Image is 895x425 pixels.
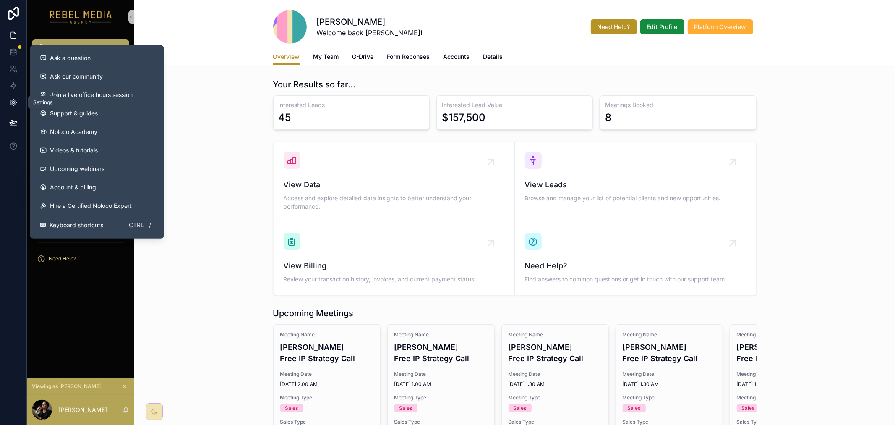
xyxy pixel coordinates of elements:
h3: Interested Leads [279,101,424,109]
span: [DATE] 1:00 AM [394,381,488,388]
span: Support & guides [50,109,98,118]
span: Need Help? [598,23,630,31]
span: Meeting Type [623,394,716,401]
button: Edit Profile [640,19,684,34]
span: Need Help? [49,255,76,262]
span: Find answers to common questions or get in touch with our support team. [525,275,746,283]
a: My Project [32,39,129,55]
a: Form Reponses [387,49,430,66]
span: [DATE] 2:00 AM [280,381,373,388]
h1: Upcoming Meetings [273,307,354,319]
span: Meeting Name [737,331,830,338]
span: Account & billing [50,183,96,192]
button: Hire a Certified Noloco Expert [33,197,161,215]
span: Details [483,52,503,61]
h4: [PERSON_NAME] Free IP Strategy Call [280,341,373,364]
h4: [PERSON_NAME] Free IP Strategy Call [737,341,830,364]
span: Keyboard shortcuts [50,221,103,229]
div: Sales [628,404,641,412]
span: Meeting Type [394,394,488,401]
h4: [PERSON_NAME] Free IP Strategy Call [509,341,602,364]
div: Sales [514,404,527,412]
a: Overview [273,49,300,65]
span: Meeting Date [737,371,830,378]
span: My Project [49,44,75,50]
h4: [PERSON_NAME] Free IP Strategy Call [394,341,488,364]
a: Upcoming webinars [33,160,161,178]
span: [DATE] 1:30 AM [509,381,602,388]
span: Meeting Name [509,331,602,338]
span: Edit Profile [647,23,678,31]
button: Need Help? [591,19,637,34]
div: $157,500 [442,111,485,124]
span: [DATE] 1:30 AM [623,381,716,388]
h1: [PERSON_NAME] [317,16,423,28]
div: Settings [33,99,52,106]
span: [DATE] 1:00 AM [737,381,830,388]
span: Meeting Name [623,331,716,338]
div: 45 [279,111,291,124]
button: Keyboard shortcutsCtrl/ [33,215,161,235]
span: Access and explore detailed data insights to better understand your performance. [284,194,504,211]
span: View Leads [525,179,746,191]
div: scrollable content [27,34,134,277]
a: View LeadsBrowse and manage your list of potential clients and new opportunities. [515,142,756,223]
h4: [PERSON_NAME] Free IP Strategy Call [623,341,716,364]
img: App logo [50,10,112,24]
div: Sales [399,404,412,412]
span: Ask a question [50,54,91,62]
a: Support & guides [33,104,161,123]
h3: Interested Lead Value [442,101,587,109]
span: Meeting Date [509,371,602,378]
span: / [146,222,153,228]
span: Noloco Academy [50,128,97,136]
span: Meeting Date [394,371,488,378]
span: Meeting Type [737,394,830,401]
a: Need Help? [32,251,129,266]
span: Videos & tutorials [50,146,98,155]
span: View Billing [284,260,504,272]
span: Form Reponses [387,52,430,61]
a: Ask our community [33,67,161,86]
span: Platform Overview [694,23,746,31]
span: Upcoming webinars [50,165,104,173]
a: Noloco Academy [33,123,161,141]
button: Ask a question [33,49,161,67]
span: Meeting Type [509,394,602,401]
span: G-Drive [352,52,374,61]
a: Need Help?Find answers to common questions or get in touch with our support team. [515,223,756,295]
span: Meeting Date [280,371,373,378]
a: Join a live office hours session [33,86,161,104]
span: Hire a Certified Noloco Expert [50,202,132,210]
h3: Meetings Booked [605,101,751,109]
span: Join a live office hours session [50,91,133,99]
a: Videos & tutorials [33,141,161,160]
span: View Data [284,179,504,191]
span: Meeting Name [394,331,488,338]
a: G-Drive [352,49,374,66]
a: Accounts [444,49,470,66]
div: Sales [742,404,755,412]
span: My Team [313,52,339,61]
div: Sales [285,404,298,412]
span: Overview [273,52,300,61]
span: Accounts [444,52,470,61]
span: Meeting Date [623,371,716,378]
a: Details [483,49,503,66]
a: My Team [313,49,339,66]
a: View BillingReview your transaction history, invoices, and current payment status. [274,223,515,295]
span: Meeting Name [280,331,373,338]
button: Platform Overview [688,19,753,34]
a: Account & billing [33,178,161,197]
span: Browse and manage your list of potential clients and new opportunities. [525,194,746,202]
h1: Your Results so far... [273,79,356,90]
span: Ctrl [128,220,145,230]
a: View DataAccess and explore detailed data insights to better understand your performance. [274,142,515,223]
span: Ask our community [50,72,103,81]
span: Welcome back [PERSON_NAME]! [317,28,423,38]
span: Viewing as [PERSON_NAME] [32,383,101,390]
span: Review your transaction history, invoices, and current payment status. [284,275,504,283]
span: Need Help? [525,260,746,272]
p: [PERSON_NAME] [59,406,107,414]
span: Meeting Type [280,394,373,401]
